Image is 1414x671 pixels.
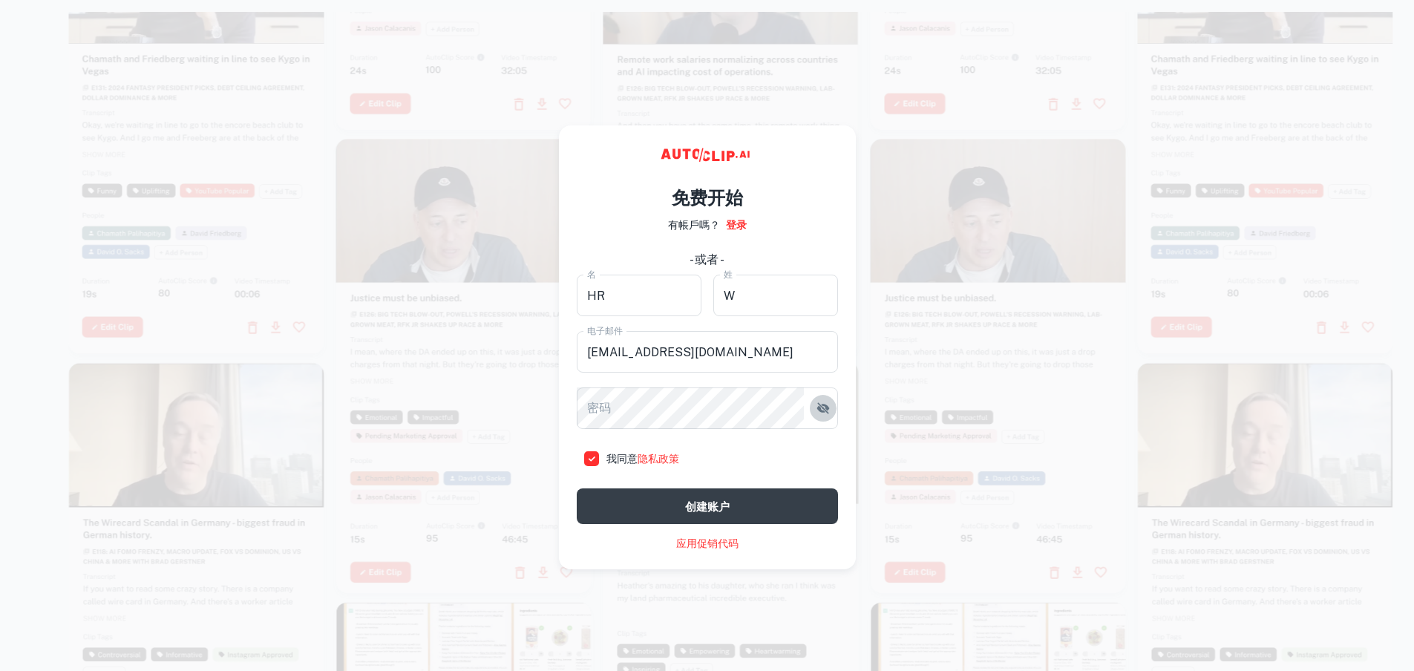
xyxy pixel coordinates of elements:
font: - 或者 - [690,252,724,266]
font: 免费开始 [672,187,743,208]
font: 应用促销代码 [676,537,739,549]
font: 名 [587,269,596,280]
button: 创建账户 [577,488,838,524]
a: 隐私政策 [638,453,679,465]
font: 登录 [726,219,747,231]
font: 电子邮件 [587,326,623,336]
font: 有帳戶嗎？ [668,219,720,231]
a: 登录 [726,217,747,233]
font: 我同意 [606,453,638,465]
font: 姓 [724,269,733,280]
font: 创建账户 [685,500,730,513]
